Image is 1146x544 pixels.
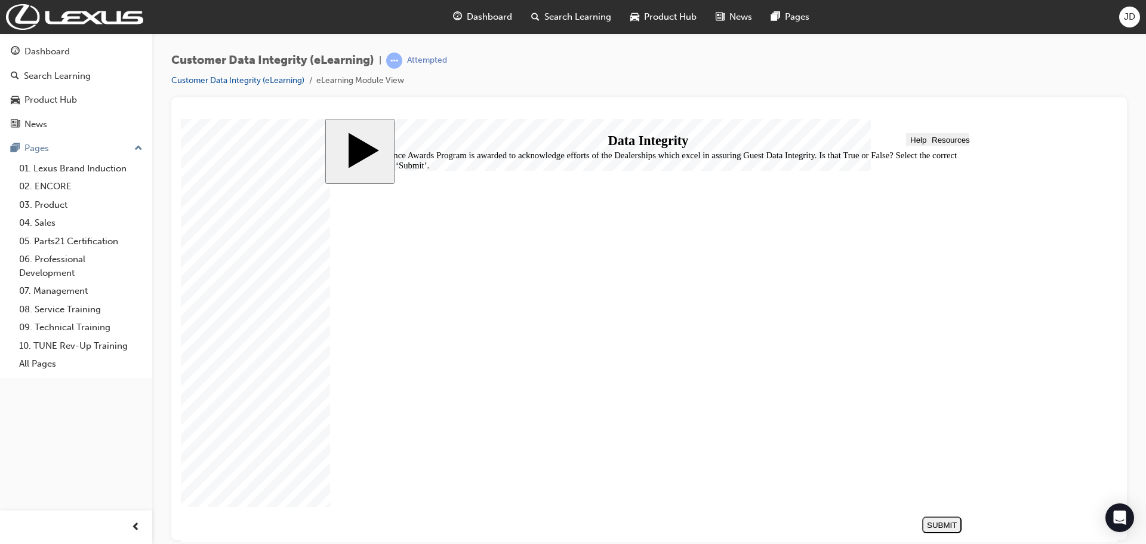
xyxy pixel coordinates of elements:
[621,5,706,29] a: car-iconProduct Hub
[11,143,20,154] span: pages-icon
[14,250,147,282] a: 06. Professional Development
[14,318,147,337] a: 09. Technical Training
[14,282,147,300] a: 07. Management
[14,355,147,373] a: All Pages
[316,74,404,88] li: eLearning Module View
[5,137,147,159] button: Pages
[24,142,49,155] div: Pages
[630,10,639,24] span: car-icon
[24,45,70,59] div: Dashboard
[14,177,147,196] a: 02. ENCORE
[531,10,540,24] span: search-icon
[134,141,143,156] span: up-icon
[171,54,374,67] span: Customer Data Integrity (eLearning)
[453,10,462,24] span: guage-icon
[5,38,147,137] button: DashboardSearch LearningProduct HubNews
[522,5,621,29] a: search-iconSearch Learning
[11,47,20,57] span: guage-icon
[762,5,819,29] a: pages-iconPages
[644,10,697,24] span: Product Hub
[379,54,381,67] span: |
[5,65,147,87] a: Search Learning
[11,119,20,130] span: news-icon
[11,71,19,82] span: search-icon
[24,93,77,107] div: Product Hub
[544,10,611,24] span: Search Learning
[14,300,147,319] a: 08. Service Training
[24,118,47,131] div: News
[1124,10,1135,24] span: JD
[729,10,752,24] span: News
[14,337,147,355] a: 10. TUNE Rev-Up Training
[706,5,762,29] a: news-iconNews
[131,520,140,535] span: prev-icon
[467,10,512,24] span: Dashboard
[716,10,725,24] span: news-icon
[386,53,402,69] span: learningRecordVerb_ATTEMPT-icon
[11,95,20,106] span: car-icon
[771,10,780,24] span: pages-icon
[1119,7,1140,27] button: JD
[5,113,147,136] a: News
[5,41,147,63] a: Dashboard
[407,55,447,66] div: Attempted
[14,232,147,251] a: 05. Parts21 Certification
[14,214,147,232] a: 04. Sales
[6,4,143,30] img: Trak
[24,69,91,83] div: Search Learning
[5,89,147,111] a: Product Hub
[443,5,522,29] a: guage-iconDashboard
[171,75,304,85] a: Customer Data Integrity (eLearning)
[14,159,147,178] a: 01. Lexus Brand Induction
[1105,503,1134,532] div: Open Intercom Messenger
[785,10,809,24] span: Pages
[14,196,147,214] a: 03. Product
